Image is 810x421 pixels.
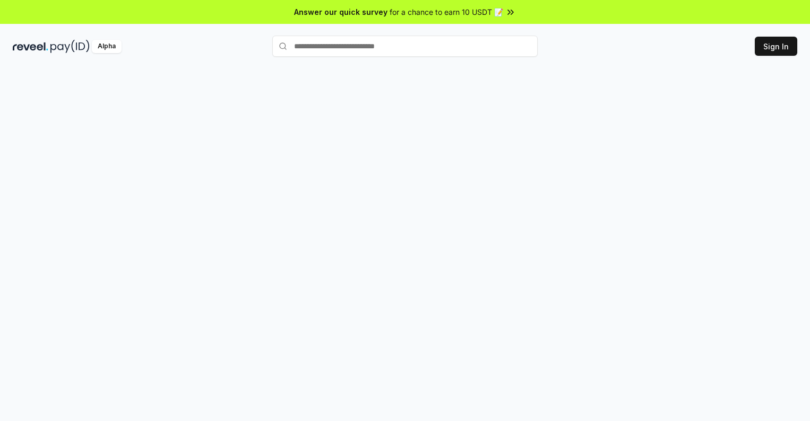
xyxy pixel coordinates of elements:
[13,40,48,53] img: reveel_dark
[294,6,387,18] span: Answer our quick survey
[390,6,503,18] span: for a chance to earn 10 USDT 📝
[755,37,797,56] button: Sign In
[50,40,90,53] img: pay_id
[92,40,122,53] div: Alpha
